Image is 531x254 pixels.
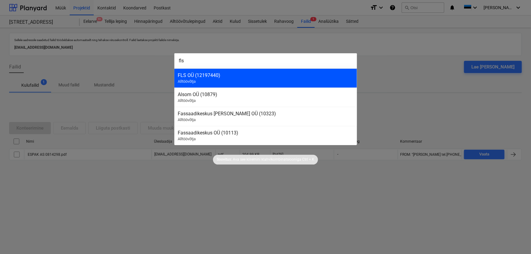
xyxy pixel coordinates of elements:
div: FLS OÜ (12197440) [178,72,353,78]
p: Ava see kiiremini klahvikombinatsiooniga [233,157,301,162]
div: Alsom OÜ (10879) [178,92,353,97]
span: Alltöövõtja [178,137,196,141]
div: Fassaadikeskus [PERSON_NAME] OÜ (10323) [178,111,353,117]
div: Fassaadikeskus [PERSON_NAME] OÜ (10323)Alltöövõtja [174,107,357,126]
input: Otsi projekte, eelarveridu, lepinguid, akte, alltöövõtjaid... [174,53,357,68]
p: Ctrl + K [302,157,314,162]
div: Soovitus:Ava see kiiremini klahvikombinatsioonigaCtrl + K [213,155,318,165]
div: Fassaadikeskus OÜ (10113) [178,130,353,136]
p: Soovitus: [217,157,232,162]
span: Alltöövõtja [178,98,196,103]
span: Alltöövõtja [178,117,196,122]
iframe: Chat Widget [501,225,531,254]
div: FLS OÜ (12197440)Alltöövõtja [174,68,357,88]
div: Fassaadikeskus OÜ (10113)Alltöövõtja [174,126,357,145]
span: Alltöövõtja [178,79,196,84]
div: Alsom OÜ (10879)Alltöövõtja [174,88,357,107]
